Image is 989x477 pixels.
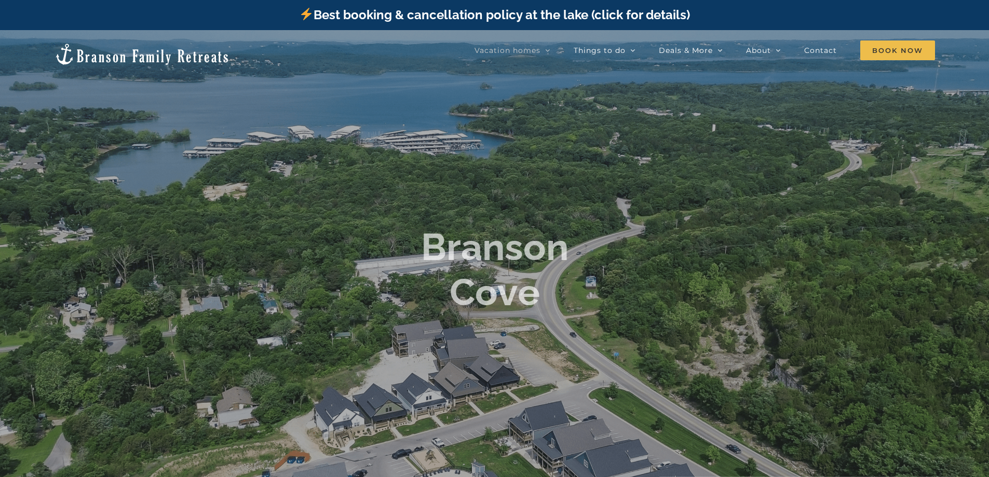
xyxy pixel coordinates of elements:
span: Contact [804,47,837,54]
a: Contact [804,40,837,61]
span: Vacation homes [475,47,540,54]
a: About [746,40,781,61]
span: Book Now [860,40,935,60]
img: ⚡️ [300,8,313,20]
span: Things to do [574,47,626,54]
a: Book Now [860,40,935,61]
a: Vacation homes [475,40,550,61]
nav: Main Menu [475,40,935,61]
a: Things to do [574,40,635,61]
img: Branson Family Retreats Logo [54,43,230,66]
b: Branson Cove [421,225,568,314]
a: Deals & More [659,40,723,61]
span: Deals & More [659,47,713,54]
a: Best booking & cancellation policy at the lake (click for details) [299,7,689,22]
span: About [746,47,771,54]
